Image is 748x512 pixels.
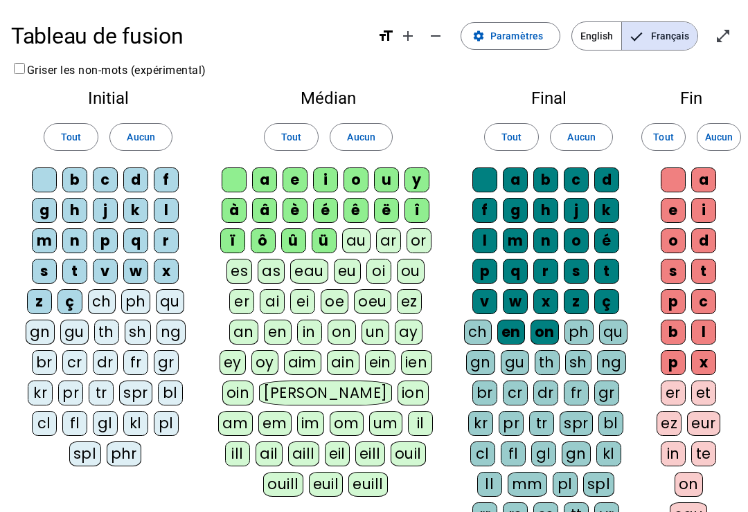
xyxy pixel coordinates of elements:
div: ï [220,228,245,253]
div: dr [93,350,118,375]
div: f [472,198,497,223]
div: z [27,289,52,314]
div: fl [62,411,87,436]
div: l [691,320,716,345]
span: English [572,22,621,50]
div: ô [251,228,276,253]
div: eau [290,259,328,284]
div: pr [499,411,524,436]
div: ch [464,320,492,345]
div: i [691,198,716,223]
div: h [533,198,558,223]
div: t [62,259,87,284]
div: er [661,381,686,405]
button: Tout [44,123,98,151]
div: k [594,198,619,223]
div: y [404,167,429,192]
div: on [328,320,356,345]
div: ail [256,441,283,466]
div: p [661,350,686,375]
div: m [32,228,57,253]
div: gu [501,350,529,375]
div: cr [62,350,87,375]
div: eu [334,259,361,284]
h2: Fin [657,90,726,107]
div: cr [503,381,528,405]
div: um [369,411,402,436]
div: oe [321,289,348,314]
span: Paramètres [490,28,543,44]
div: t [691,259,716,284]
div: te [691,441,716,466]
div: ez [657,411,682,436]
div: er [229,289,254,314]
div: o [564,228,589,253]
div: x [533,289,558,314]
div: n [62,228,87,253]
div: on [531,320,559,345]
div: p [661,289,686,314]
div: euil [309,472,344,497]
div: dr [533,381,558,405]
div: fr [123,350,148,375]
button: Diminuer la taille de la police [422,22,449,50]
div: br [472,381,497,405]
div: sh [565,350,591,375]
div: c [691,289,716,314]
div: x [691,350,716,375]
div: ph [121,289,150,314]
div: euill [348,472,387,497]
div: im [297,411,324,436]
div: th [535,350,560,375]
div: ê [344,198,368,223]
div: p [93,228,118,253]
div: ph [564,320,594,345]
div: en [497,320,525,345]
div: spl [583,472,615,497]
div: a [691,167,716,192]
div: d [691,228,716,253]
div: b [661,320,686,345]
button: Aucun [697,123,741,151]
div: a [252,167,277,192]
span: Tout [653,129,673,145]
div: ç [594,289,619,314]
div: or [407,228,431,253]
div: e [661,198,686,223]
div: l [472,228,497,253]
div: aim [284,350,322,375]
div: ill [225,441,250,466]
div: mm [508,472,547,497]
div: f [154,167,179,192]
div: ay [395,320,422,345]
mat-button-toggle-group: Language selection [571,21,698,51]
div: d [594,167,619,192]
mat-icon: settings [472,30,485,42]
h2: Médian [216,90,440,107]
div: il [408,411,433,436]
span: Aucun [347,129,375,145]
div: fr [564,381,589,405]
div: on [675,472,703,497]
div: ë [374,198,399,223]
div: u [374,167,399,192]
span: Tout [501,129,522,145]
div: gn [26,320,55,345]
div: oy [251,350,278,375]
div: un [362,320,389,345]
div: eur [687,411,720,436]
div: kl [123,411,148,436]
div: d [123,167,148,192]
div: es [226,259,252,284]
div: gn [466,350,495,375]
div: h [62,198,87,223]
div: c [93,167,118,192]
div: e [283,167,308,192]
div: aill [288,441,319,466]
div: in [661,441,686,466]
div: ien [401,350,432,375]
div: kr [468,411,493,436]
div: tr [89,381,114,405]
button: Augmenter la taille de la police [394,22,422,50]
div: an [229,320,258,345]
